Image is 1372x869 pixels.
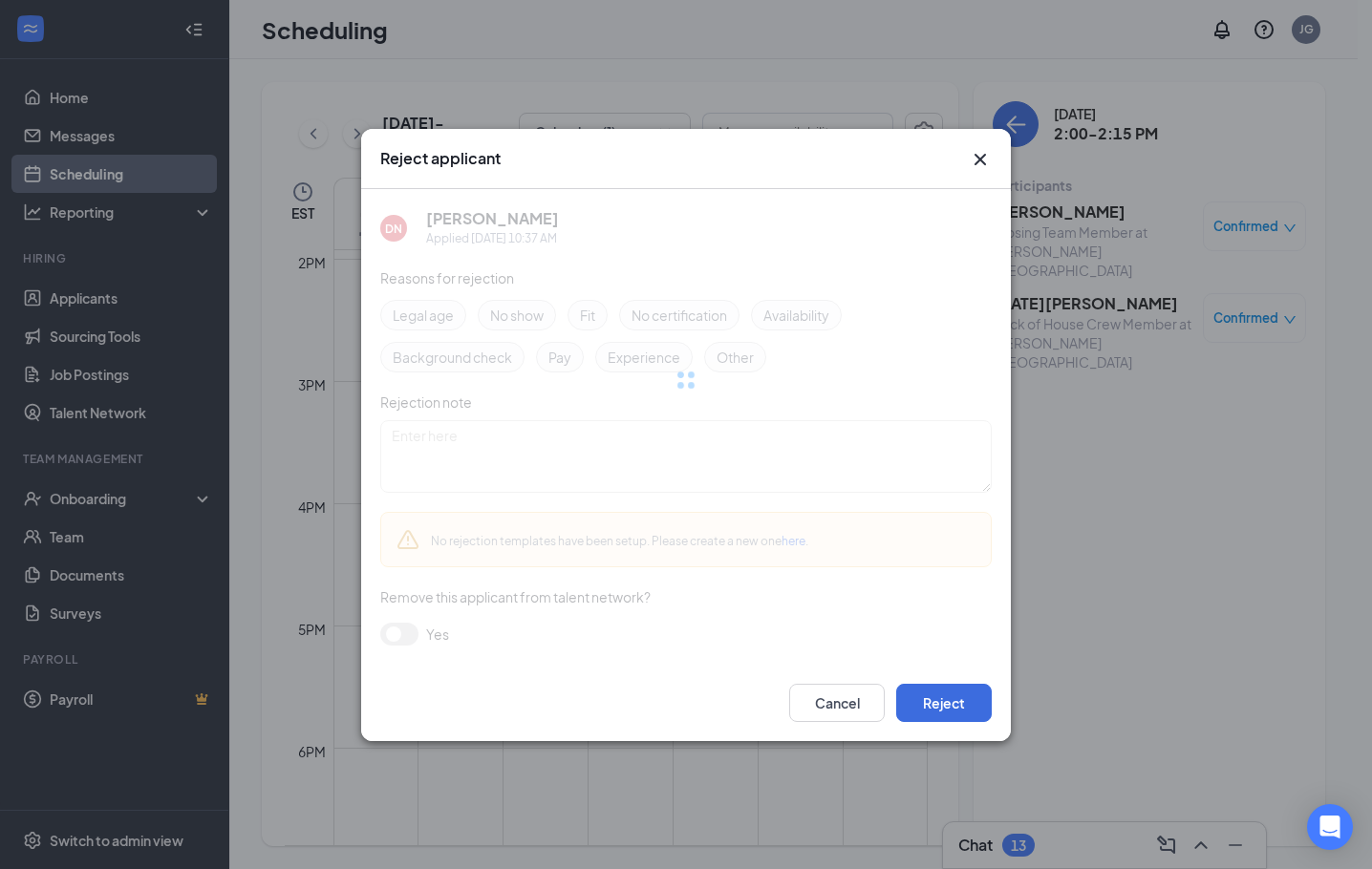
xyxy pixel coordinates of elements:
[789,684,885,722] button: Cancel
[380,148,501,169] h3: Reject applicant
[1307,804,1353,850] div: Open Intercom Messenger
[969,148,992,171] svg: Cross
[896,684,992,722] button: Reject
[969,148,992,171] button: Close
